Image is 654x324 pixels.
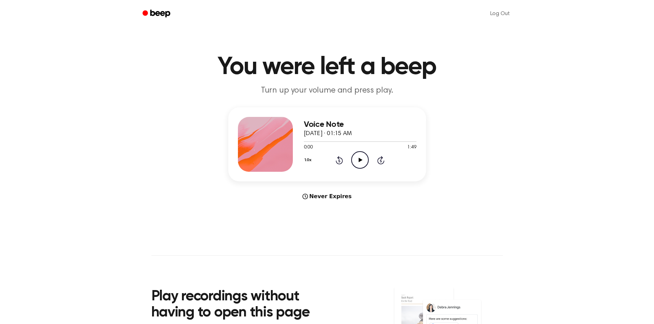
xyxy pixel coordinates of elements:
a: Log Out [483,5,517,22]
h1: You were left a beep [151,55,503,80]
span: 0:00 [304,144,313,151]
span: [DATE] · 01:15 AM [304,131,352,137]
div: Never Expires [228,192,426,201]
h2: Play recordings without having to open this page [151,289,336,321]
span: 1:49 [407,144,416,151]
button: 1.0x [304,154,314,166]
p: Turn up your volume and press play. [195,85,459,96]
a: Beep [138,7,176,21]
h3: Voice Note [304,120,416,129]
